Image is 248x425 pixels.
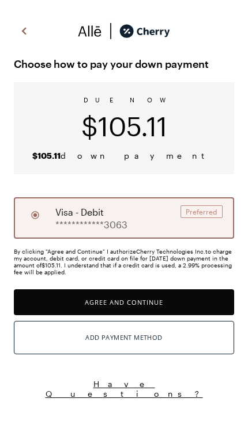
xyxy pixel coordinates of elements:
[14,321,234,354] button: Add Payment Method
[14,248,234,275] div: By clicking "Agree and Continue" I authorize Cherry Technologies Inc. to charge my account, debit...
[32,151,61,160] b: $105.11
[181,205,223,218] div: Preferred
[32,151,216,160] span: down payment
[119,22,170,40] img: cherry_black_logo-DrOE_MJI.svg
[14,55,234,73] span: Choose how to pay your down payment
[14,289,234,315] button: Agree and Continue
[55,205,104,219] span: visa - debit
[84,96,165,104] span: DUE NOW
[14,378,234,399] button: Have Questions?
[81,110,167,141] span: $105.11
[102,22,119,40] img: svg%3e
[17,22,31,40] img: svg%3e
[78,22,102,40] img: svg%3e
